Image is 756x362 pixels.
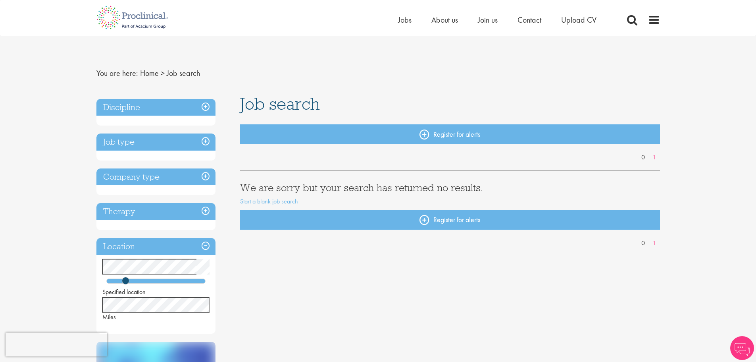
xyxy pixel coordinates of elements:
a: breadcrumb link [140,68,159,78]
iframe: reCAPTCHA [6,333,107,356]
a: Register for alerts [240,210,660,230]
a: Register for alerts [240,124,660,144]
h3: Therapy [96,203,215,220]
a: 1 [648,239,660,248]
span: Specified location [102,288,146,296]
span: Job search [167,68,200,78]
a: About us [431,15,458,25]
a: 0 [637,153,649,162]
a: Start a blank job search [240,197,298,205]
img: Chatbot [730,336,754,360]
span: Miles [102,313,116,321]
span: > [161,68,165,78]
h3: Job type [96,134,215,151]
h3: We are sorry but your search has returned no results. [240,182,660,193]
span: Job search [240,93,320,114]
span: You are here: [96,68,138,78]
a: Upload CV [561,15,596,25]
h3: Company type [96,168,215,186]
a: Jobs [398,15,412,25]
a: 1 [648,153,660,162]
h3: Discipline [96,99,215,116]
a: Contact [517,15,541,25]
a: Join us [478,15,498,25]
h3: Location [96,238,215,255]
a: 0 [637,239,649,248]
